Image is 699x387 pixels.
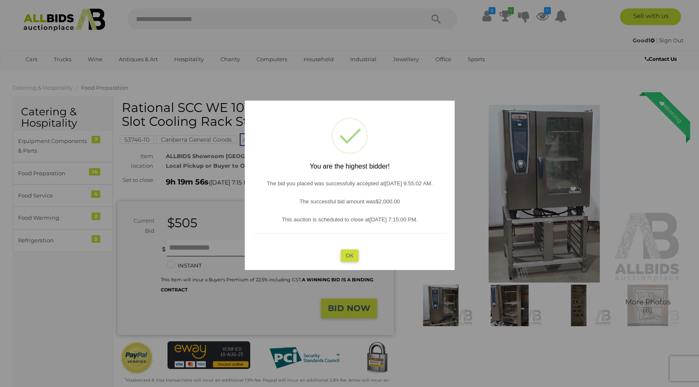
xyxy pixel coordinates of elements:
[375,198,400,204] span: $2,000.00
[253,163,446,170] h2: You are the highest bidder!
[253,178,446,188] p: The bid you placed was successfully accepted at .
[253,196,446,206] p: The successful bid amount was
[253,215,446,224] p: This auction is scheduled to close at .
[369,216,416,223] span: [DATE] 7:15:00 PM
[385,180,431,186] span: [DATE] 9:55:02 AM
[340,249,359,261] button: OK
